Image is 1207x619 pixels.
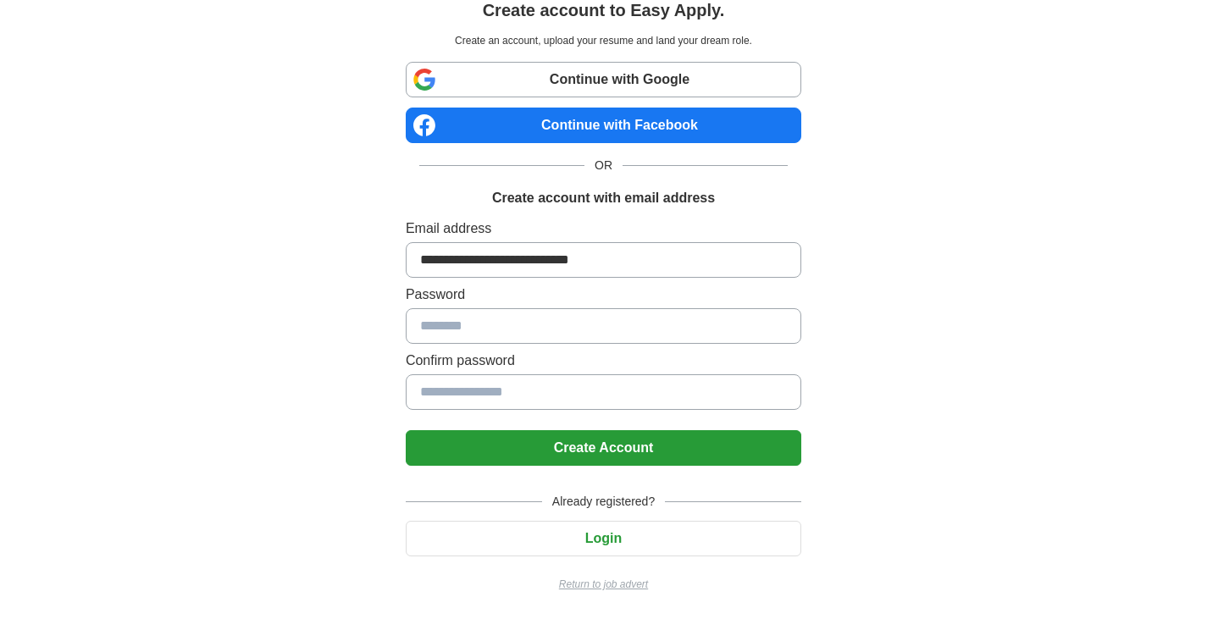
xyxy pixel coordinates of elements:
[406,218,801,239] label: Email address
[406,62,801,97] a: Continue with Google
[406,531,801,545] a: Login
[584,157,623,174] span: OR
[406,521,801,556] button: Login
[406,577,801,592] a: Return to job advert
[542,493,665,511] span: Already registered?
[492,188,715,208] h1: Create account with email address
[406,285,801,305] label: Password
[409,33,798,48] p: Create an account, upload your resume and land your dream role.
[406,430,801,466] button: Create Account
[406,108,801,143] a: Continue with Facebook
[406,351,801,371] label: Confirm password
